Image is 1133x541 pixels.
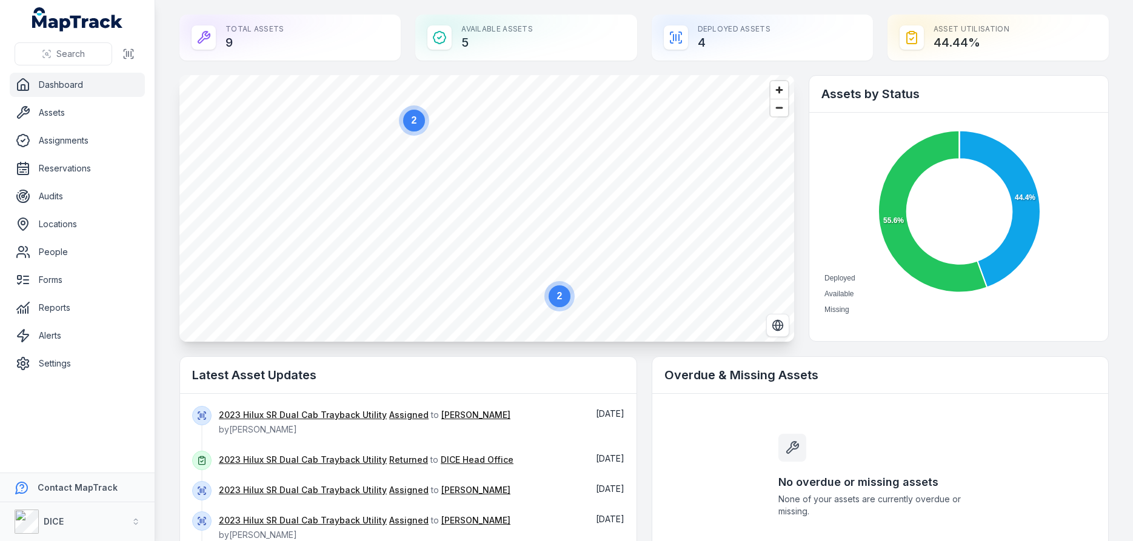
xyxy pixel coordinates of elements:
[596,453,624,463] span: [DATE]
[219,409,387,421] a: 2023 Hilux SR Dual Cab Trayback Utility
[10,268,145,292] a: Forms
[10,184,145,208] a: Audits
[596,514,624,524] time: 09/09/2025, 2:17:09 pm
[10,128,145,153] a: Assignments
[778,493,982,517] span: None of your assets are currently overdue or missing.
[219,515,510,540] span: to by [PERSON_NAME]
[10,351,145,376] a: Settings
[56,48,85,60] span: Search
[179,75,794,342] canvas: Map
[10,73,145,97] a: Dashboard
[389,454,428,466] a: Returned
[219,454,387,466] a: 2023 Hilux SR Dual Cab Trayback Utility
[821,85,1096,102] h2: Assets by Status
[38,482,118,493] strong: Contact MapTrack
[192,367,624,383] h2: Latest Asset Updates
[10,156,145,181] a: Reservations
[10,324,145,348] a: Alerts
[412,115,417,125] text: 2
[219,410,510,434] span: to by [PERSON_NAME]
[596,483,624,494] time: 09/09/2025, 2:18:21 pm
[389,409,429,421] a: Assigned
[10,101,145,125] a: Assets
[596,514,624,524] span: [DATE]
[778,474,982,491] h3: No overdue or missing assets
[32,7,123,32] a: MapTrack
[219,514,387,526] a: 2023 Hilux SR Dual Cab Trayback Utility
[441,454,513,466] a: DICE Head Office
[219,484,387,496] a: 2023 Hilux SR Dual Cab Trayback Utility
[219,454,513,465] span: to
[389,484,429,496] a: Assigned
[596,483,624,494] span: [DATE]
[15,42,112,65] button: Search
[824,274,855,282] span: Deployed
[596,453,624,463] time: 09/09/2025, 2:22:46 pm
[441,484,510,496] a: [PERSON_NAME]
[441,409,510,421] a: [PERSON_NAME]
[770,81,788,99] button: Zoom in
[596,408,624,419] span: [DATE]
[10,240,145,264] a: People
[10,296,145,320] a: Reports
[664,367,1097,383] h2: Overdue & Missing Assets
[219,485,510,495] span: to
[596,408,624,419] time: 09/09/2025, 2:24:12 pm
[824,290,854,298] span: Available
[824,305,849,314] span: Missing
[441,514,510,526] a: [PERSON_NAME]
[389,514,429,526] a: Assigned
[770,99,788,116] button: Zoom out
[766,314,789,337] button: Switch to Satellite View
[44,516,64,526] strong: DICE
[557,291,563,301] text: 2
[10,212,145,236] a: Locations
